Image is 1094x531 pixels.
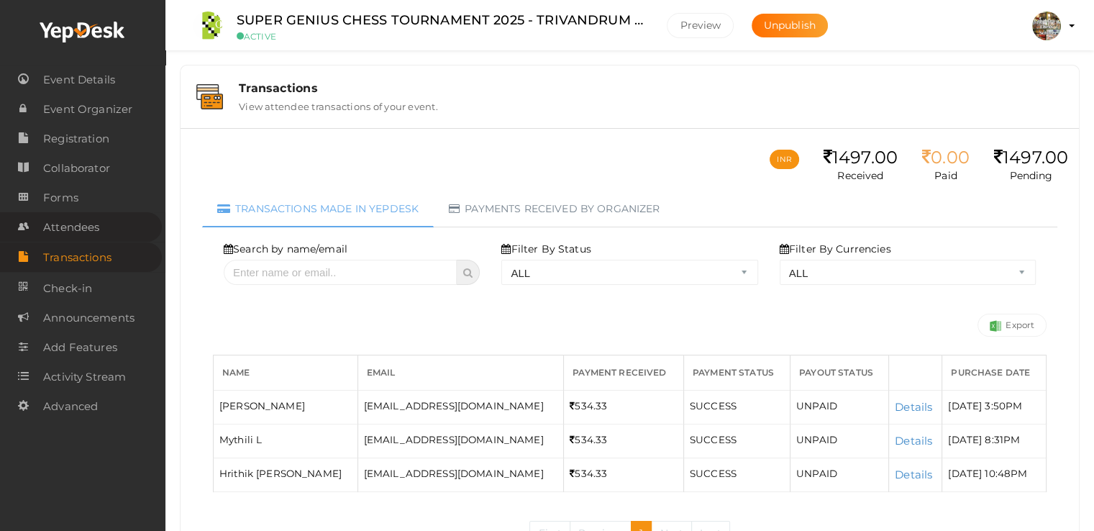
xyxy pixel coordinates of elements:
[790,424,888,458] td: UNPAID
[770,150,798,169] button: INR
[1032,12,1061,40] img: SNXIXYF2_small.jpeg
[219,468,342,479] span: Hrithik [PERSON_NAME]
[948,400,1022,412] span: [DATE] 3:50PM
[824,147,898,168] div: 1497.00
[501,242,591,256] label: Filter By Status
[790,458,888,491] td: UNPAID
[434,191,675,227] a: Payments received by organizer
[237,31,645,42] small: ACTIVE
[977,314,1047,337] a: Export
[780,242,891,256] label: Filter By Currencies
[43,124,109,153] span: Registration
[364,434,544,445] span: [EMAIL_ADDRESS][DOMAIN_NAME]
[942,355,1047,390] th: Purchase Date
[43,154,110,183] span: Collaborator
[43,183,78,212] span: Forms
[922,147,970,168] div: 0.00
[824,168,898,183] p: Received
[895,400,932,414] a: Details
[895,468,932,481] a: Details
[357,355,564,390] th: Email
[202,191,434,227] a: Transactions made in Yepdesk
[43,243,111,272] span: Transactions
[43,65,115,94] span: Event Details
[948,434,1020,445] span: [DATE] 8:31PM
[364,400,544,412] span: [EMAIL_ADDRESS][DOMAIN_NAME]
[990,320,1001,332] img: Success
[219,434,262,445] span: Mythili L
[994,168,1068,183] p: Pending
[570,468,607,479] span: 534.33
[790,390,888,424] td: UNPAID
[43,363,126,391] span: Activity Stream
[43,392,98,421] span: Advanced
[43,95,132,124] span: Event Organizer
[364,468,544,479] span: [EMAIL_ADDRESS][DOMAIN_NAME]
[895,434,932,448] a: Details
[224,242,347,256] label: Search by name/email
[219,400,305,412] span: [PERSON_NAME]
[764,19,816,32] span: Unpublish
[683,355,790,390] th: Payment Status
[214,355,358,390] th: Name
[790,355,888,390] th: Payout Status
[570,400,607,412] span: 534.33
[690,434,737,445] span: SUCCESS
[188,101,1072,115] a: Transactions View attendee transactions of your event.
[196,84,223,109] img: bank-details.svg
[239,81,1063,95] div: Transactions
[690,468,737,479] span: SUCCESS
[570,434,607,445] span: 534.33
[43,213,99,242] span: Attendees
[224,260,457,285] input: Enter name or email..
[193,12,222,40] img: ZWDSDSR4_small.jpeg
[237,10,645,31] label: SUPER GENIUS CHESS TOURNAMENT 2025 - TRIVANDRUM EDITION
[667,13,734,38] button: Preview
[752,14,828,37] button: Unpublish
[564,355,684,390] th: Payment Received
[43,274,92,303] span: Check-in
[948,468,1027,479] span: [DATE] 10:48PM
[994,147,1068,168] div: 1497.00
[43,304,135,332] span: Announcements
[43,333,117,362] span: Add Features
[922,168,970,183] p: Paid
[239,95,438,112] label: View attendee transactions of your event.
[690,400,737,412] span: SUCCESS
